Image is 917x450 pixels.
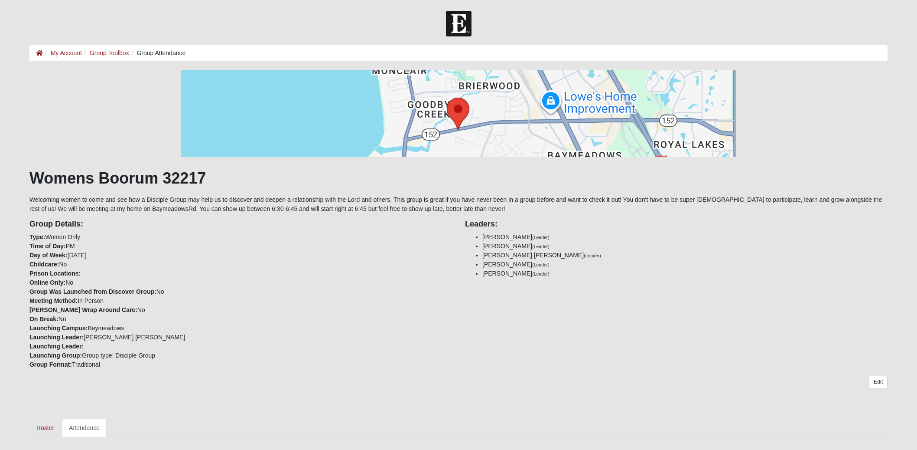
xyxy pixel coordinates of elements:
[532,271,550,276] small: (Leader)
[869,376,888,388] a: Edit
[29,325,88,332] strong: Launching Campus:
[482,233,888,242] li: [PERSON_NAME]
[90,49,129,56] a: Group Toolbox
[29,361,72,368] strong: Group Format:
[129,49,186,58] li: Group Attendance
[29,261,59,268] strong: Childcare:
[62,419,107,437] a: Attendance
[29,70,888,437] div: Welcoming women to come and see how a Disciple Group may help us to discover and deepen a relatio...
[29,288,156,295] strong: Group Was Launched from Discover Group:
[465,220,888,229] h4: Leaders:
[51,49,82,56] a: My Account
[446,11,472,36] img: Church of Eleven22 Logo
[584,253,601,258] small: (Leader)
[482,242,888,251] li: [PERSON_NAME]
[29,220,452,229] h4: Group Details:
[29,419,61,437] a: Roster
[482,251,888,260] li: [PERSON_NAME] [PERSON_NAME]
[23,214,458,369] div: Women Only PM [DATE] No No No In Person No No Baymeadows [PERSON_NAME] [PERSON_NAME] Group type: ...
[29,270,81,277] strong: Prison Locations:
[482,269,888,278] li: [PERSON_NAME]
[29,243,66,250] strong: Time of Day:
[29,343,84,350] strong: Launching Leader:
[29,169,888,187] h1: Womens Boorum 32217
[482,260,888,269] li: [PERSON_NAME]
[29,279,65,286] strong: Online Only:
[29,352,82,359] strong: Launching Group:
[29,233,45,240] strong: Type:
[29,297,78,304] strong: Meeting Method:
[29,334,84,341] strong: Launching Leader:
[29,252,68,259] strong: Day of Week:
[532,235,550,240] small: (Leader)
[532,262,550,267] small: (Leader)
[532,244,550,249] small: (Leader)
[29,306,137,313] strong: [PERSON_NAME] Wrap Around Care:
[29,315,59,322] strong: On Break:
